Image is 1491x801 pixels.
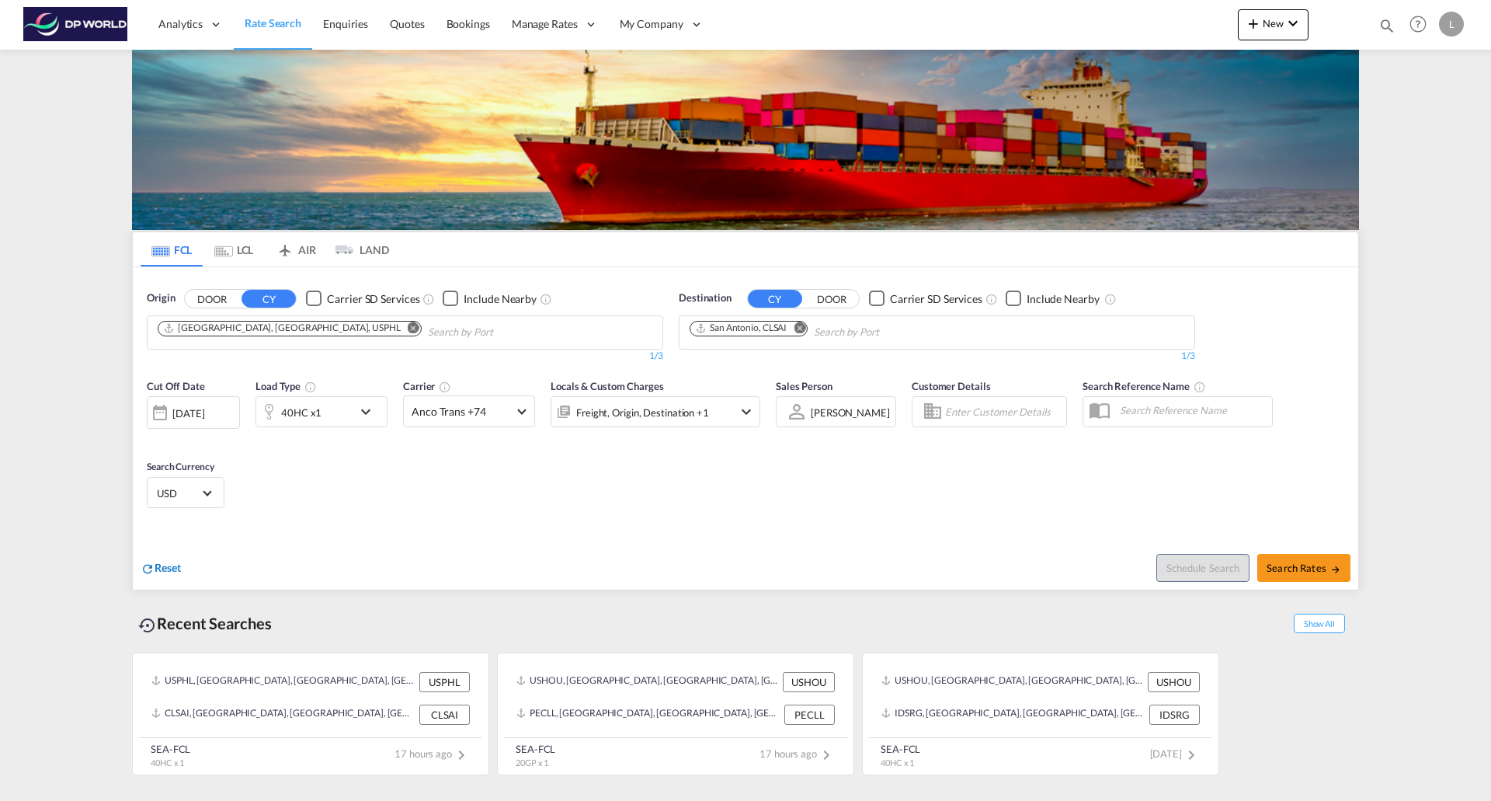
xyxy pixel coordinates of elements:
[881,742,920,756] div: SEA-FCL
[512,16,578,32] span: Manage Rates
[151,672,415,692] div: USPHL, Philadelphia, PA, United States, North America, Americas
[695,322,790,335] div: Press delete to remove this chip.
[155,316,582,345] md-chips-wrap: Chips container. Use arrow keys to select chips.
[255,380,317,392] span: Load Type
[516,705,780,725] div: PECLL, Callao, Peru, South America, Americas
[158,16,203,32] span: Analytics
[784,322,807,337] button: Remove
[516,672,779,692] div: USHOU, Houston, TX, United States, North America, Americas
[147,291,175,306] span: Origin
[412,404,513,420] span: Anco Trans +74
[945,400,1062,423] input: Enter Customer Details
[203,232,265,266] md-tab-item: LCL
[497,653,854,775] recent-search-card: USHOU, [GEOGRAPHIC_DATA], [GEOGRAPHIC_DATA], [GEOGRAPHIC_DATA], [GEOGRAPHIC_DATA], [GEOGRAPHIC_DA...
[281,402,321,423] div: 40HC x1
[242,290,296,308] button: CY
[869,291,982,307] md-checkbox: Checkbox No Ink
[327,232,389,266] md-tab-item: LAND
[551,380,664,392] span: Locals & Custom Charges
[620,16,683,32] span: My Company
[327,291,419,307] div: Carrier SD Services
[185,290,239,308] button: DOOR
[151,705,415,725] div: CLSAI, San Antonio, Chile, South America, Americas
[776,380,832,392] span: Sales Person
[1244,17,1302,30] span: New
[809,401,891,423] md-select: Sales Person: Laura Zurcher
[748,290,802,308] button: CY
[141,232,389,266] md-pagination-wrapper: Use the left and right arrow keys to navigate between tabs
[1027,291,1100,307] div: Include Nearby
[1149,705,1200,725] div: IDSRG
[862,653,1219,775] recent-search-card: USHOU, [GEOGRAPHIC_DATA], [GEOGRAPHIC_DATA], [GEOGRAPHIC_DATA], [GEOGRAPHIC_DATA], [GEOGRAPHIC_DA...
[759,747,836,760] span: 17 hours ago
[304,381,317,393] md-icon: icon-information-outline
[737,402,756,421] md-icon: icon-chevron-down
[147,427,158,448] md-datepicker: Select
[890,291,982,307] div: Carrier SD Services
[141,560,181,577] div: icon-refreshReset
[1284,14,1302,33] md-icon: icon-chevron-down
[356,402,383,421] md-icon: icon-chevron-down
[132,50,1359,230] img: LCL+%26+FCL+BACKGROUND.png
[147,350,663,363] div: 1/3
[1182,746,1201,764] md-icon: icon-chevron-right
[1267,562,1341,574] span: Search Rates
[814,320,961,345] input: Chips input.
[163,322,404,335] div: Press delete to remove this chip.
[1244,14,1263,33] md-icon: icon-plus 400-fg
[805,290,859,308] button: DOOR
[1148,672,1200,692] div: USHOU
[452,746,471,764] md-icon: icon-chevron-right
[1439,12,1464,37] div: L
[394,747,471,760] span: 17 hours ago
[1405,11,1439,39] div: Help
[147,396,240,429] div: [DATE]
[516,757,548,768] span: 20GP x 1
[811,406,890,419] div: [PERSON_NAME]
[23,7,128,42] img: c08ca190194411f088ed0f3ba295208c.png
[576,402,709,423] div: Freight Origin Destination Factory Stuffing
[551,396,760,427] div: Freight Origin Destination Factory Stuffingicon-chevron-down
[419,705,470,725] div: CLSAI
[255,396,388,427] div: 40HC x1icon-chevron-down
[133,267,1358,590] div: OriginDOOR CY Checkbox No InkUnchecked: Search for CY (Container Yard) services for all selected ...
[1294,614,1345,633] span: Show All
[784,705,835,725] div: PECLL
[1330,564,1341,575] md-icon: icon-arrow-right
[881,705,1145,725] div: IDSRG, Semarang, Indonesia, South East Asia, Asia Pacific
[141,562,155,576] md-icon: icon-refresh
[1156,554,1249,582] button: Note: By default Schedule search will only considerorigin ports, destination ports and cut off da...
[163,322,401,335] div: Philadelphia, PA, USPHL
[985,293,998,305] md-icon: Unchecked: Search for CY (Container Yard) services for all selected carriers.Checked : Search for...
[1112,399,1272,422] input: Search Reference Name
[817,746,836,764] md-icon: icon-chevron-right
[155,561,181,574] span: Reset
[141,232,203,266] md-tab-item: FCL
[1006,291,1100,307] md-checkbox: Checkbox No Ink
[306,291,419,307] md-checkbox: Checkbox No Ink
[157,486,200,500] span: USD
[1150,747,1201,760] span: [DATE]
[155,482,216,504] md-select: Select Currency: $ USDUnited States Dollar
[419,672,470,692] div: USPHL
[1378,17,1395,40] div: icon-magnify
[147,380,205,392] span: Cut Off Date
[245,16,301,30] span: Rate Search
[912,380,990,392] span: Customer Details
[783,672,835,692] div: USHOU
[265,232,327,266] md-tab-item: AIR
[1104,293,1117,305] md-icon: Unchecked: Ignores neighbouring ports when fetching rates.Checked : Includes neighbouring ports w...
[464,291,537,307] div: Include Nearby
[132,653,489,775] recent-search-card: USPHL, [GEOGRAPHIC_DATA], [GEOGRAPHIC_DATA], [GEOGRAPHIC_DATA], [GEOGRAPHIC_DATA], [GEOGRAPHIC_DA...
[138,616,157,635] md-icon: icon-backup-restore
[398,322,421,337] button: Remove
[1378,17,1395,34] md-icon: icon-magnify
[428,320,575,345] input: Chips input.
[695,322,787,335] div: San Antonio, CLSAI
[172,406,204,420] div: [DATE]
[1238,9,1309,40] button: icon-plus 400-fgNewicon-chevron-down
[403,380,451,392] span: Carrier
[679,350,1195,363] div: 1/3
[439,381,451,393] md-icon: The selected Trucker/Carrierwill be displayed in the rate results If the rates are from another f...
